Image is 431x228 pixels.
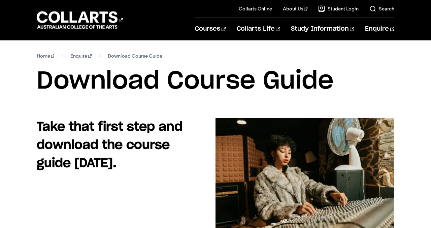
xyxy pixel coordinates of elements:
a: Collarts Life [237,18,280,40]
h1: Download Course Guide [37,66,394,96]
a: Study Information [291,18,354,40]
a: Home [37,51,55,61]
a: Courses [195,18,226,40]
a: About Us [283,5,308,12]
a: Enquire [70,51,92,61]
a: Collarts Online [239,5,272,12]
a: Search [369,5,394,12]
strong: Take that first step and download the course guide [DATE]. [37,121,183,169]
span: Download Course Guide [108,51,162,61]
a: Enquire [365,18,394,40]
a: Student Login [318,5,359,12]
div: Go to homepage [37,10,123,30]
